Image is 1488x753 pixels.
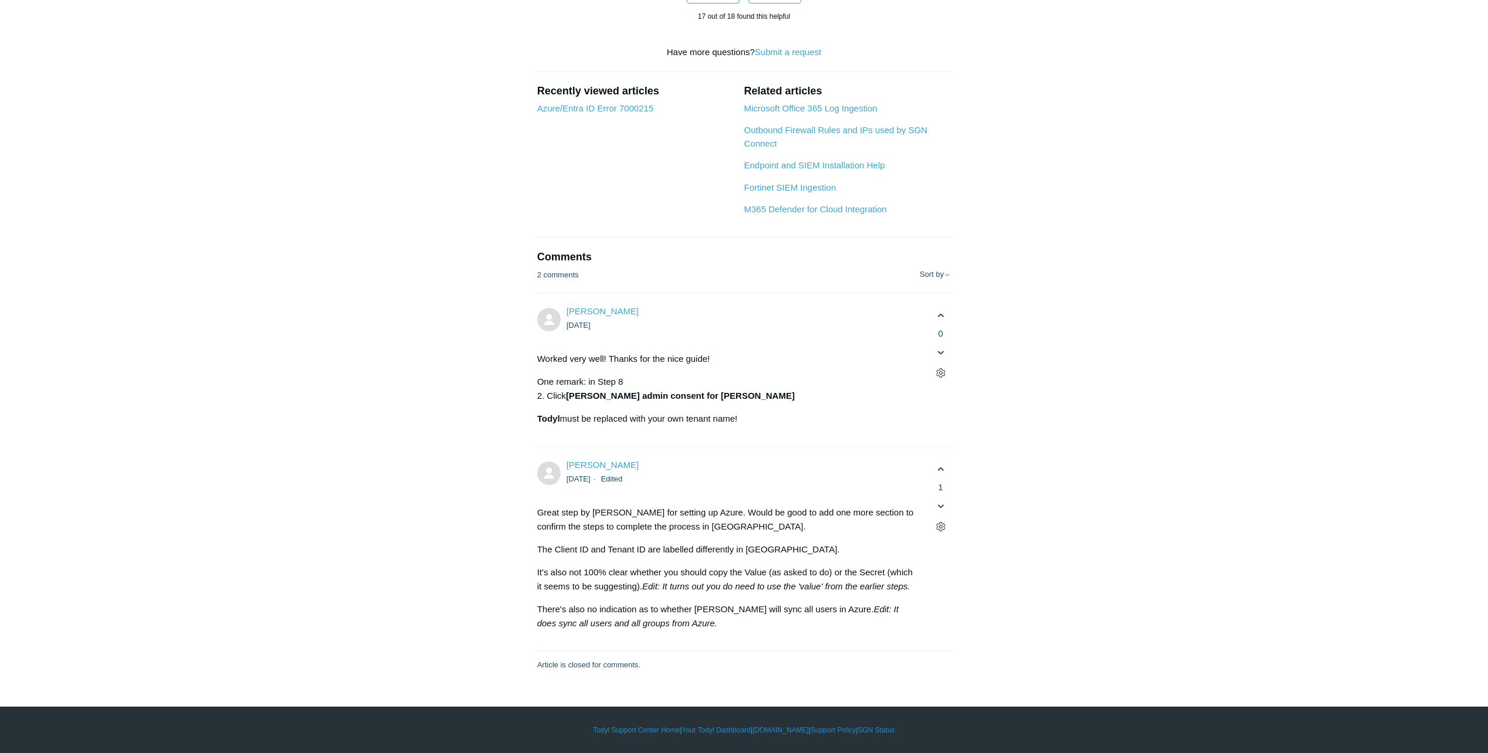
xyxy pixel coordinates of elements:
span: 1 [930,481,951,494]
span: 17 out of 18 found this helpful [698,12,790,21]
p: 2 comments [537,269,579,281]
div: | | | | [404,725,1084,735]
a: Endpoint and SIEM Installation Help [744,160,884,170]
time: 08/23/2021, 04:44 [567,474,591,483]
span: 0 [930,327,951,341]
button: Comment actions [930,517,951,537]
a: Fortinet SIEM Ingestion [744,182,836,192]
a: M365 Defender for Cloud Integration [744,204,886,214]
button: This comment was helpful [930,305,951,325]
p: Great step by [PERSON_NAME] for setting up Azure. Would be good to add one more section to confir... [537,506,919,534]
p: There's also no indication as to whether [PERSON_NAME] will sync all users in Azure. [537,602,919,630]
button: This comment was not helpful [930,496,951,517]
time: 06/07/2021, 11:45 [567,321,591,330]
a: [DOMAIN_NAME] [753,725,809,735]
a: Todyl Support Center Home [593,725,680,735]
strong: [PERSON_NAME] admin consent for [PERSON_NAME] [566,391,795,401]
a: [PERSON_NAME] [567,460,639,470]
button: This comment was helpful [930,459,951,479]
a: [PERSON_NAME] [567,306,639,316]
a: Support Policy [811,725,856,735]
p: Article is closed for comments. [537,659,640,671]
a: Microsoft Office 365 Log Ingestion [744,103,877,113]
p: Worked very well! Thanks for the nice guide! [537,352,919,366]
h2: Recently viewed articles [537,83,733,99]
span: Erwin Geirnaert [567,306,639,316]
button: This comment was not helpful [930,342,951,363]
p: must be replaced with your own tenant name! [537,412,919,426]
button: Comment actions [930,363,951,384]
em: Edit: It turns out you do need to use the 'value' from the earlier steps. [642,581,910,591]
a: Submit a request [755,47,821,57]
p: It's also not 100% clear whether you should copy the Value (as asked to do) or the Secret (which ... [537,565,919,593]
p: The Client ID and Tenant ID are labelled differently in [GEOGRAPHIC_DATA]. [537,542,919,557]
h2: Related articles [744,83,951,99]
h2: Comments [537,249,951,265]
strong: Todyl [537,413,560,423]
div: Have more questions? [537,46,951,59]
a: Outbound Firewall Rules and IPs used by SGN Connect [744,125,927,148]
a: Azure/Entra ID Error 7000215 [537,103,653,113]
a: SGN Status [858,725,895,735]
p: One remark: in Step 8 2. Click [537,375,919,403]
li: Edited [601,474,622,483]
span: Stuart Brown [567,460,639,470]
button: Sort by [920,270,951,279]
a: Your Todyl Dashboard [682,725,750,735]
